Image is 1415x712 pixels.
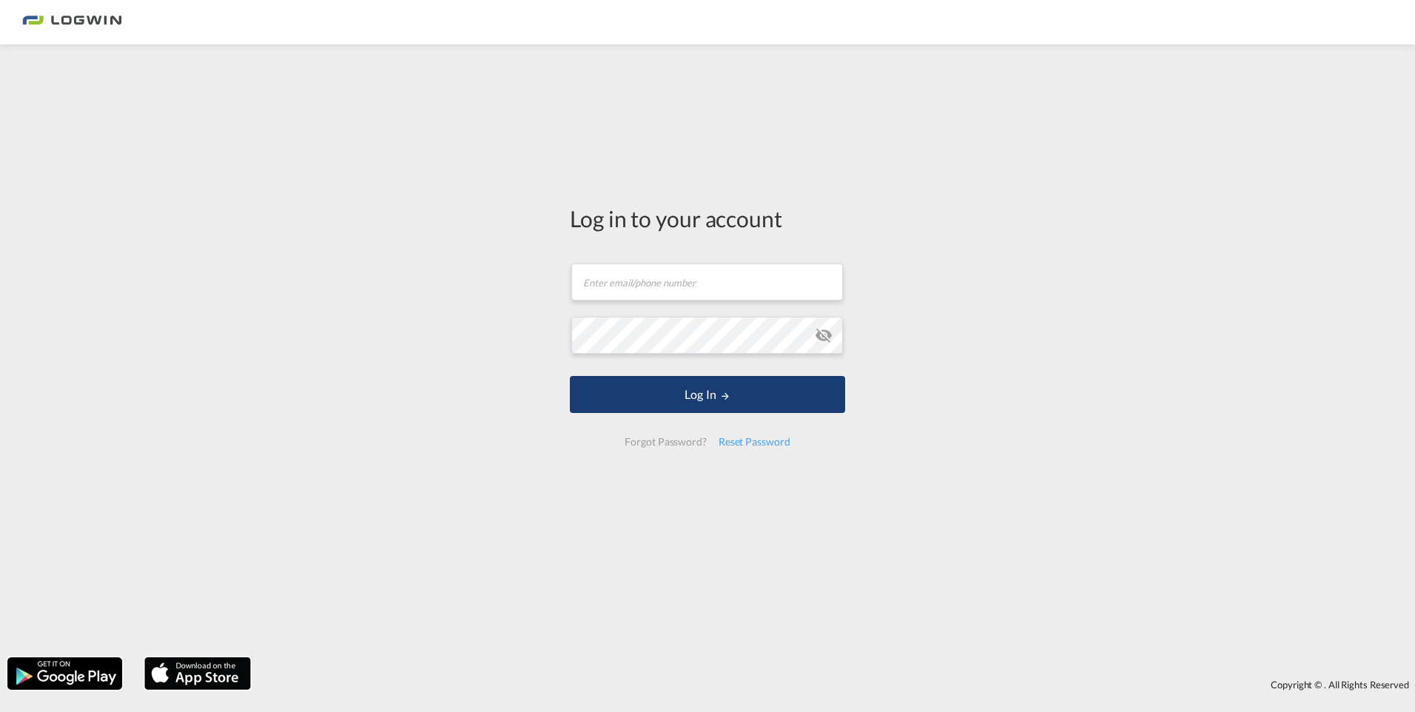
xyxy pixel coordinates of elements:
div: Log in to your account [570,203,845,234]
img: apple.png [143,656,252,691]
md-icon: icon-eye-off [815,326,833,344]
input: Enter email/phone number [571,263,843,300]
img: google.png [6,656,124,691]
img: bc73a0e0d8c111efacd525e4c8ad7d32.png [22,6,122,39]
div: Reset Password [713,429,796,455]
div: Copyright © . All Rights Reserved [258,672,1415,697]
div: Forgot Password? [619,429,712,455]
button: LOGIN [570,376,845,413]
